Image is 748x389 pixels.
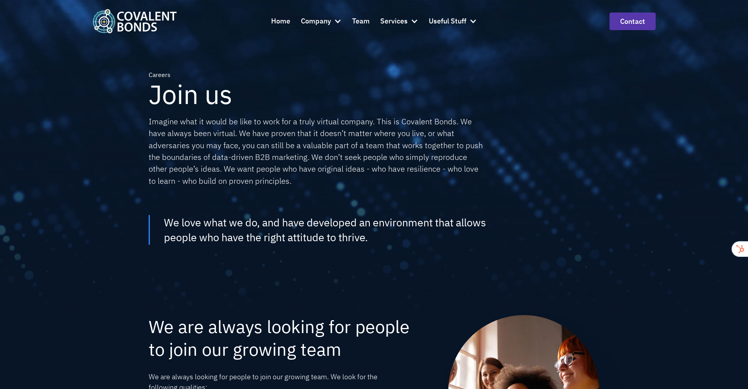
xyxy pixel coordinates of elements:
[92,9,177,33] img: Covalent Bonds White / Teal Logo
[352,16,370,27] div: Team
[92,9,177,33] a: home
[429,11,477,32] div: Useful Stuff
[610,13,656,30] a: contact
[301,16,331,27] div: Company
[380,16,408,27] div: Services
[301,11,342,32] div: Company
[429,16,466,27] div: Useful Stuff
[271,16,290,27] div: Home
[352,11,370,32] a: Team
[164,215,487,245] div: We love what we do, and have developed an environment that allows people who have the right attit...
[149,116,487,187] div: Imagine what it would be like to work for a truly virtual company. This is Covalent Bonds. We hav...
[149,315,413,361] h2: We are always looking for people to join our growing team
[380,11,418,32] div: Services
[149,70,487,80] div: Careers
[149,80,487,109] h1: Join us
[271,11,290,32] a: Home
